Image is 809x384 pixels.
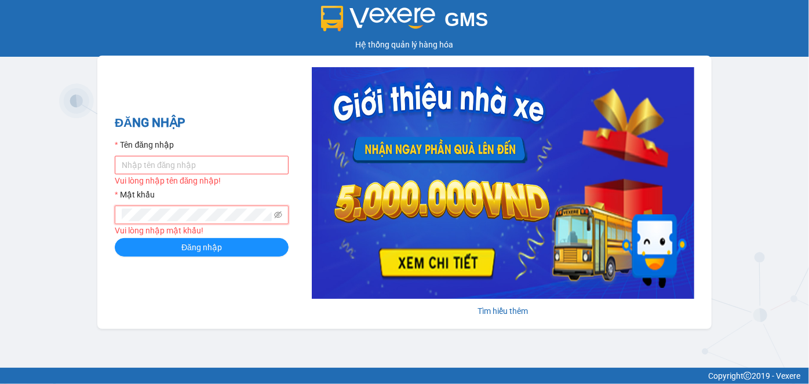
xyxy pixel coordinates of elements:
img: logo 2 [321,6,436,31]
div: Hệ thống quản lý hàng hóa [3,38,806,51]
div: Tìm hiểu thêm [312,305,694,317]
button: Đăng nhập [115,238,289,257]
span: copyright [744,372,752,380]
input: Mật khẩu [122,209,272,221]
img: banner-0 [312,67,694,299]
span: eye-invisible [274,211,282,219]
label: Tên đăng nhập [115,138,174,151]
h2: ĐĂNG NHẬP [115,114,289,133]
span: Đăng nhập [181,241,222,254]
a: GMS [321,17,489,27]
span: GMS [444,9,488,30]
div: Copyright 2019 - Vexere [9,370,800,382]
div: Vui lòng nhập mật khẩu! [115,224,289,237]
input: Tên đăng nhập [115,156,289,174]
label: Mật khẩu [115,188,155,201]
div: Vui lòng nhập tên đăng nhập! [115,174,289,187]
